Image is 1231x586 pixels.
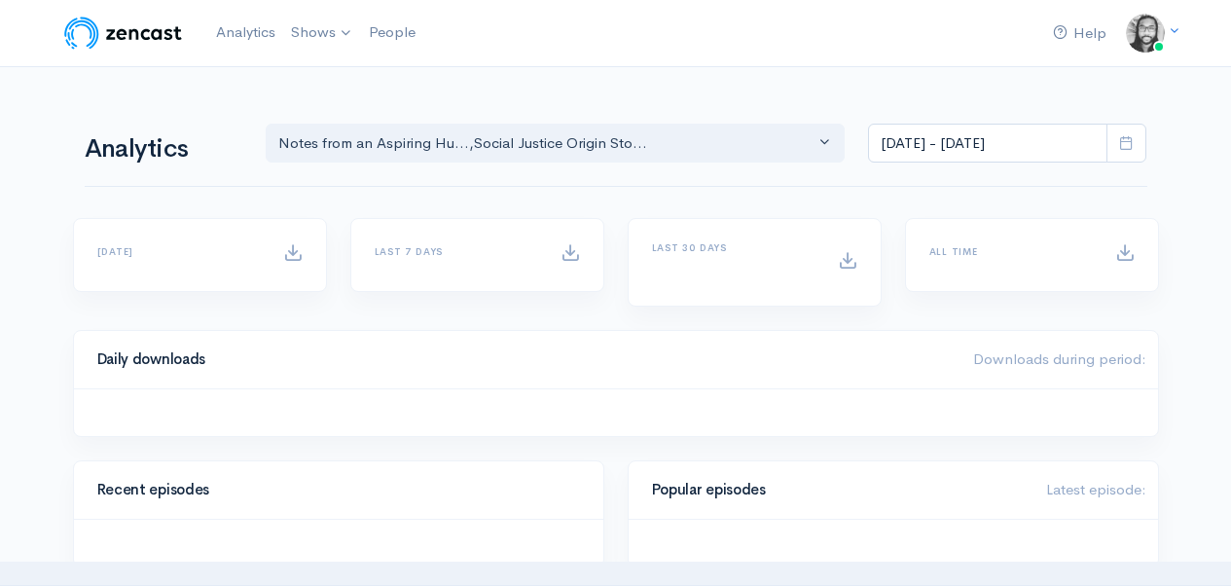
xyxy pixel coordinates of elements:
a: People [361,12,423,54]
h4: Popular episodes [652,482,1023,498]
h6: [DATE] [97,246,260,257]
h6: Last 7 days [375,246,537,257]
h1: Analytics [85,135,242,164]
span: Latest episode: [1046,480,1146,498]
a: Help [1045,13,1114,55]
img: ... [1126,14,1165,53]
input: analytics date range selector [868,124,1107,164]
h4: Recent episodes [97,482,568,498]
img: ZenCast Logo [61,14,185,53]
div: Notes from an Aspiring Hu... , Social Justice Origin Sto... [278,132,815,155]
button: Notes from an Aspiring Hu..., Social Justice Origin Sto... [266,124,846,164]
h6: Last 30 days [652,242,815,253]
a: Shows [283,12,361,55]
h4: Daily downloads [97,351,950,368]
h6: All time [929,246,1092,257]
span: Downloads during period: [973,349,1146,368]
a: Analytics [208,12,283,54]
